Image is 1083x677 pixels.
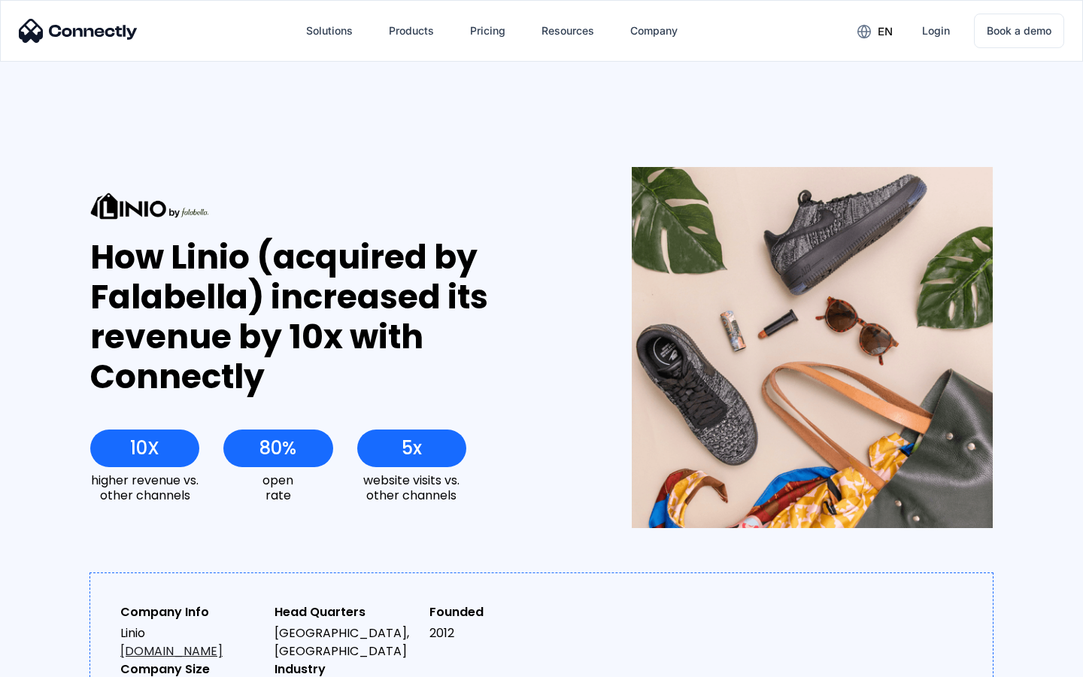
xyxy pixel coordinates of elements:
div: Company [630,20,678,41]
a: Book a demo [974,14,1064,48]
div: open rate [223,473,332,502]
div: Products [389,20,434,41]
a: Pricing [458,13,517,49]
img: Connectly Logo [19,19,138,43]
div: higher revenue vs. other channels [90,473,199,502]
div: 2012 [429,624,572,642]
div: How Linio (acquired by Falabella) increased its revenue by 10x with Connectly [90,238,577,396]
div: Solutions [306,20,353,41]
div: Company Info [120,603,262,621]
div: Resources [541,20,594,41]
a: [DOMAIN_NAME] [120,642,223,660]
div: website visits vs. other channels [357,473,466,502]
div: en [878,21,893,42]
div: 80% [259,438,296,459]
div: Linio [120,624,262,660]
aside: Language selected: English [15,651,90,672]
div: Head Quarters [275,603,417,621]
div: Pricing [470,20,505,41]
ul: Language list [30,651,90,672]
div: 10X [130,438,159,459]
div: 5x [402,438,422,459]
div: Founded [429,603,572,621]
a: Login [910,13,962,49]
div: Login [922,20,950,41]
div: [GEOGRAPHIC_DATA], [GEOGRAPHIC_DATA] [275,624,417,660]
